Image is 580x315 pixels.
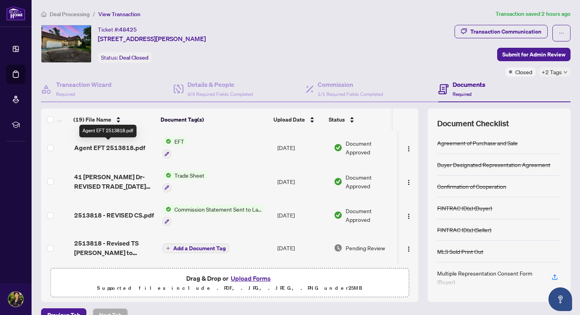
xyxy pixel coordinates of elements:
[334,211,342,219] img: Document Status
[186,273,273,283] span: Drag & Drop or
[119,54,148,61] span: Deal Closed
[437,160,550,169] div: Buyer Designated Representation Agreement
[542,67,562,77] span: +2 Tags
[41,25,91,62] img: IMG-S12257883_1.jpg
[51,268,408,298] span: Drag & Drop orUpload FormsSupported files include .PDF, .JPG, .JPEG, .PNG under25MB
[402,175,415,188] button: Logo
[437,247,483,256] div: MLS Sold Print Out
[515,67,532,76] span: Closed
[406,179,412,186] img: Logo
[163,244,229,253] button: Add a Document Tag
[437,139,518,147] div: Agreement of Purchase and Sale
[74,143,145,152] span: Agent EFT 2513818.pdf
[41,11,47,17] span: home
[346,206,396,224] span: Document Approved
[274,232,331,264] td: [DATE]
[166,246,170,250] span: plus
[497,48,571,61] button: Submit for Admin Review
[346,173,396,190] span: Document Approved
[470,25,541,38] div: Transaction Communication
[437,225,491,234] div: FINTRAC ID(s) (Seller)
[346,139,396,156] span: Document Approved
[70,109,157,131] th: (19) File Name
[274,199,331,232] td: [DATE]
[406,146,412,152] img: Logo
[171,171,208,180] span: Trade Sheet
[98,52,152,63] div: Status:
[173,246,226,251] span: Add a Document Tag
[98,25,137,34] div: Ticket #:
[187,80,253,89] h4: Details & People
[402,209,415,221] button: Logo
[318,91,383,97] span: 1/1 Required Fields Completed
[334,244,342,252] img: Document Status
[228,273,273,283] button: Upload Forms
[334,177,342,186] img: Document Status
[548,287,572,311] button: Open asap
[74,172,157,191] span: 41 [PERSON_NAME] Dr-REVISED TRADE_[DATE] 11_03_07.pdf
[437,204,492,212] div: FINTRAC ID(s) (Buyer)
[273,115,305,124] span: Upload Date
[73,115,111,124] span: (19) File Name
[119,26,137,33] span: 48425
[171,205,265,214] span: Commission Statement Sent to Lawyer
[163,243,229,253] button: Add a Document Tag
[56,283,404,293] p: Supported files include .PDF, .JPG, .JPEG, .PNG under 25 MB
[329,115,345,124] span: Status
[157,109,270,131] th: Document Tag(s)
[346,244,385,252] span: Pending Review
[6,6,25,21] img: logo
[402,242,415,254] button: Logo
[163,137,171,146] img: Status Icon
[437,182,506,191] div: Confirmation of Cooperation
[98,34,206,43] span: [STREET_ADDRESS][PERSON_NAME]
[455,25,548,38] button: Transaction Communication
[163,205,265,226] button: Status IconCommission Statement Sent to Lawyer
[437,118,509,129] span: Document Checklist
[318,80,383,89] h4: Commission
[274,165,331,199] td: [DATE]
[274,264,331,298] td: [DATE]
[402,141,415,154] button: Logo
[437,269,542,286] div: Multiple Representation Consent Form (Buyer)
[187,91,253,97] span: 4/4 Required Fields Completed
[163,171,171,180] img: Status Icon
[453,80,485,89] h4: Documents
[171,137,187,146] span: EFT
[93,9,95,19] li: /
[334,143,342,152] img: Document Status
[502,48,565,61] span: Submit for Admin Review
[326,109,393,131] th: Status
[74,210,154,220] span: 2513818 - REVISED CS.pdf
[8,292,23,307] img: Profile Icon
[163,171,208,192] button: Status IconTrade Sheet
[496,9,571,19] article: Transaction saved 2 hours ago
[79,125,137,137] div: Agent EFT 2513818.pdf
[270,109,326,131] th: Upload Date
[163,205,171,214] img: Status Icon
[559,30,564,36] span: ellipsis
[406,246,412,252] img: Logo
[56,91,75,97] span: Required
[163,137,187,158] button: Status IconEFT
[74,238,157,257] span: 2513818 - Revised TS [PERSON_NAME] to review.pdf
[406,213,412,219] img: Logo
[98,11,140,18] span: View Transaction
[274,131,331,165] td: [DATE]
[453,91,471,97] span: Required
[56,80,112,89] h4: Transaction Wizard
[563,70,567,74] span: down
[50,11,90,18] span: Deal Processing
